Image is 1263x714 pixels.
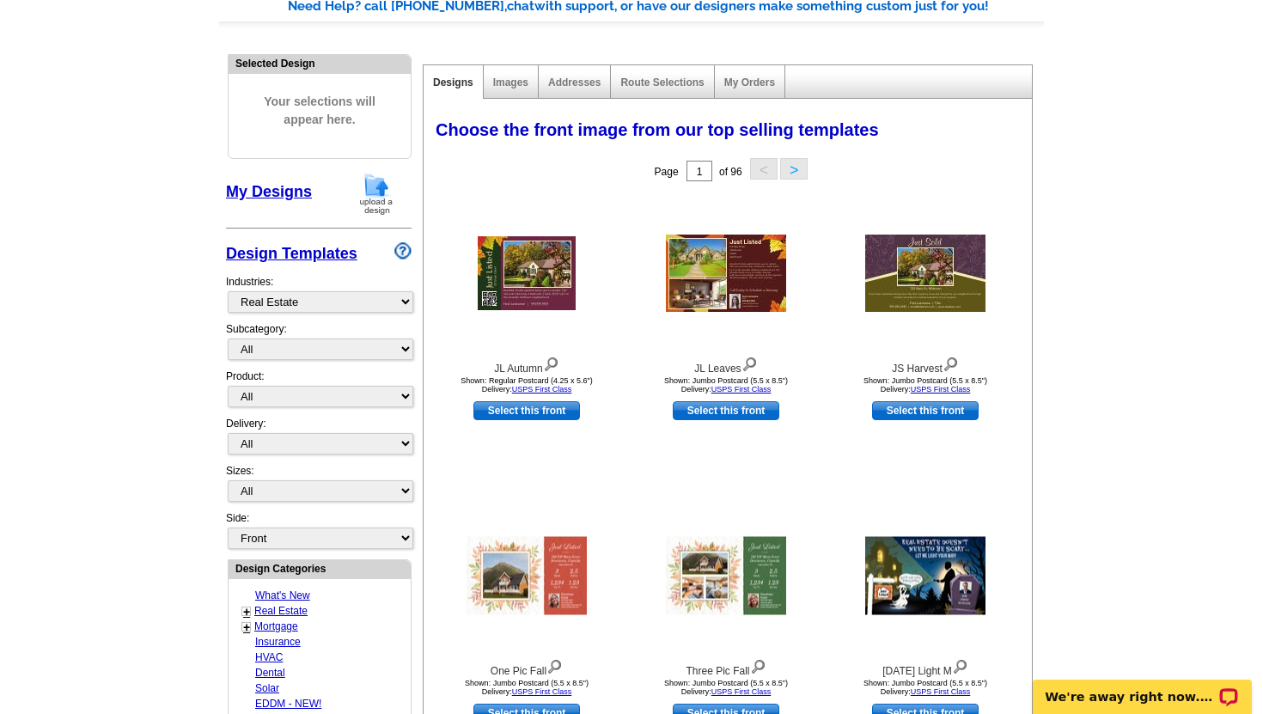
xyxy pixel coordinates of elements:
div: JL Autumn [432,353,621,376]
span: Choose the front image from our top selling templates [436,120,879,139]
div: One Pic Fall [432,656,621,679]
a: Mortgage [254,620,298,632]
img: Halloween Light M [865,537,985,615]
a: Design Templates [226,245,357,262]
a: What's New [255,589,310,601]
div: Shown: Jumbo Postcard (5.5 x 8.5") Delivery: [432,679,621,696]
div: Design Categories [229,560,411,577]
div: Shown: Jumbo Postcard (5.5 x 8.5") Delivery: [831,679,1020,696]
a: Designs [433,76,473,88]
iframe: LiveChat chat widget [1022,660,1263,714]
img: view design details [543,353,559,372]
div: Selected Design [229,55,411,71]
div: JS Harvest [831,353,1020,376]
div: Shown: Jumbo Postcard (5.5 x 8.5") Delivery: [631,376,821,394]
img: view design details [952,656,968,674]
a: Images [493,76,528,88]
a: USPS First Class [512,687,572,696]
div: Shown: Jumbo Postcard (5.5 x 8.5") Delivery: [831,376,1020,394]
div: Shown: Regular Postcard (4.25 x 5.6") Delivery: [432,376,621,394]
div: Side: [226,510,412,551]
div: Shown: Jumbo Postcard (5.5 x 8.5") Delivery: [631,679,821,696]
a: USPS First Class [711,687,772,696]
a: use this design [473,401,580,420]
a: + [243,620,250,634]
a: Route Selections [620,76,704,88]
div: Subcategory: [226,321,412,369]
a: Dental [255,667,285,679]
img: Three Pic Fall [666,537,786,615]
div: Three Pic Fall [631,656,821,679]
a: Real Estate [254,605,308,617]
img: JL Leaves [666,235,786,312]
a: EDDM - NEW! [255,698,321,710]
img: view design details [943,353,959,372]
a: use this design [673,401,779,420]
a: HVAC [255,651,283,663]
a: + [243,605,250,619]
img: design-wizard-help-icon.png [394,242,412,259]
a: USPS First Class [911,385,971,394]
div: Delivery: [226,416,412,463]
img: view design details [546,656,563,674]
a: Addresses [548,76,601,88]
a: USPS First Class [911,687,971,696]
span: Your selections will appear here. [241,76,398,146]
span: of 96 [719,166,742,178]
div: Sizes: [226,463,412,510]
img: view design details [741,353,758,372]
a: My Orders [724,76,775,88]
div: Industries: [226,265,412,321]
div: [DATE] Light M [831,656,1020,679]
div: Product: [226,369,412,416]
button: > [780,158,808,180]
a: Solar [255,682,279,694]
a: USPS First Class [711,385,772,394]
img: JL Autumn [478,236,576,310]
img: JS Harvest [865,235,985,312]
div: JL Leaves [631,353,821,376]
a: use this design [872,401,979,420]
img: view design details [750,656,766,674]
a: Insurance [255,636,301,648]
button: < [750,158,778,180]
img: upload-design [354,172,399,216]
img: One Pic Fall [467,537,587,615]
a: USPS First Class [512,385,572,394]
a: My Designs [226,183,312,200]
span: Page [655,166,679,178]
